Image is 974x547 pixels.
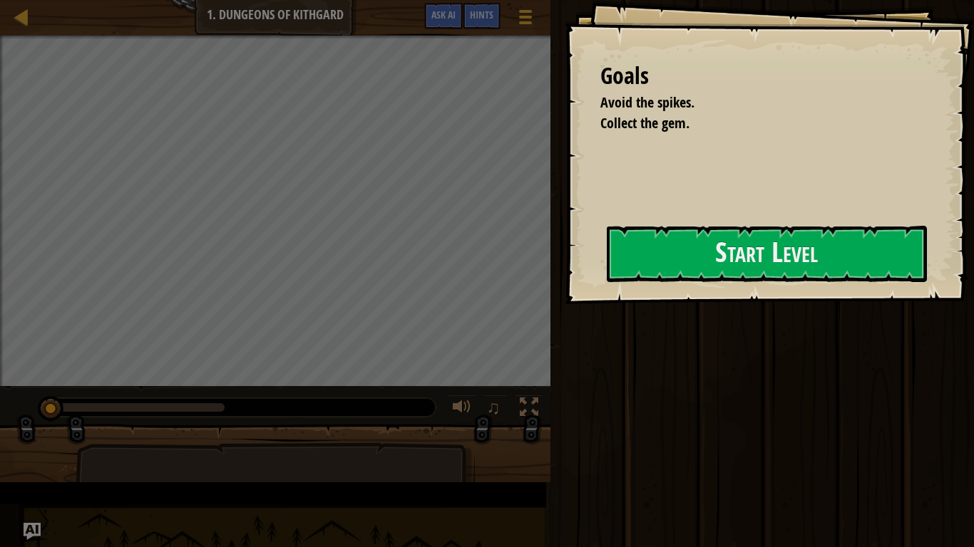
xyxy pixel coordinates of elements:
button: Start Level [607,226,927,282]
li: Avoid the spikes. [583,93,921,113]
li: Collect the gem. [583,113,921,134]
span: Collect the gem. [600,113,690,132]
button: Toggle fullscreen [515,395,543,424]
button: Adjust volume [448,395,476,424]
button: Show game menu [508,3,543,36]
span: Ask AI [431,8,456,21]
span: Hints [470,8,493,21]
button: Ask AI [424,3,463,29]
span: Avoid the spikes. [600,93,694,112]
span: ♫ [486,397,501,418]
button: ♫ [483,395,508,424]
div: Goals [600,60,924,93]
button: Ask AI [24,523,41,540]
